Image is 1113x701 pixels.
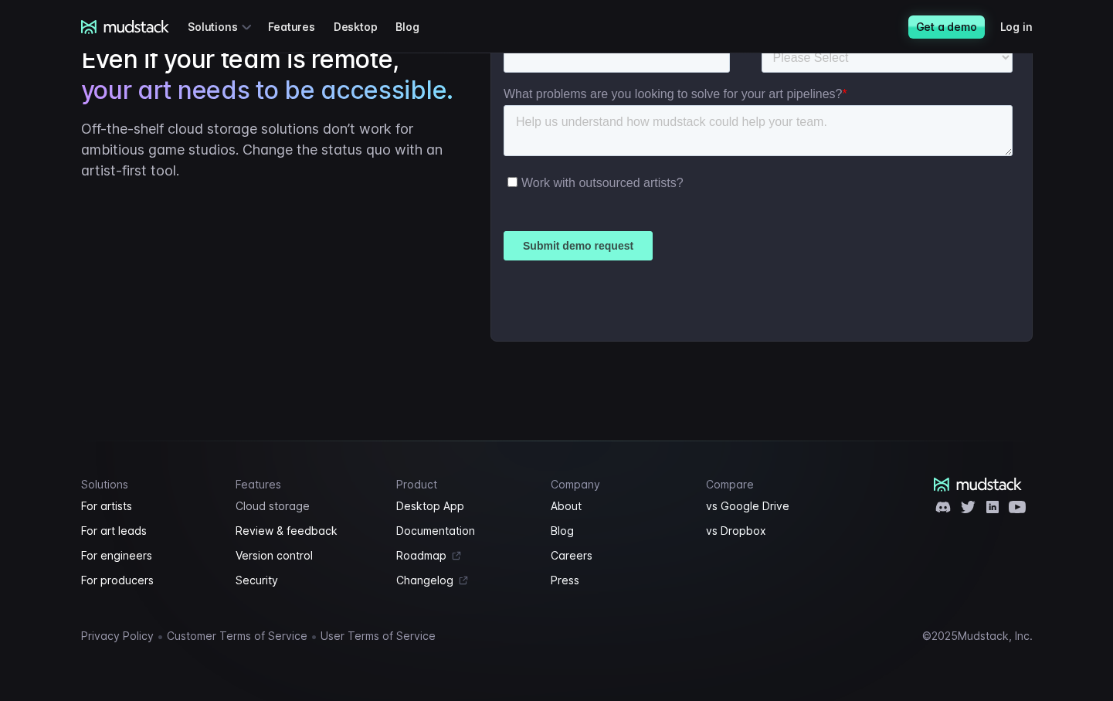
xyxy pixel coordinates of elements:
[706,497,843,516] a: vs Google Drive
[236,522,378,540] a: Review & feedback
[706,522,843,540] a: vs Dropbox
[922,630,1033,642] div: © 2025 Mudstack, Inc.
[396,497,533,516] a: Desktop App
[81,75,453,106] span: your art needs to be accessible.
[396,522,533,540] a: Documentation
[268,12,333,41] a: Features
[396,571,533,590] a: Changelog
[157,628,164,644] span: •
[310,628,317,644] span: •
[395,12,437,41] a: Blog
[321,627,436,645] a: User Terms of Service
[81,571,218,590] a: For producers
[551,571,687,590] a: Press
[908,15,985,39] a: Get a demo
[81,522,218,540] a: For art leads
[236,497,378,516] a: Cloud storage
[81,20,170,34] a: mudstack logo
[551,546,687,565] a: Careers
[551,478,687,491] h4: Company
[81,627,154,645] a: Privacy Policy
[551,522,687,540] a: Blog
[81,497,218,516] a: For artists
[236,478,378,491] h4: Features
[706,478,843,491] h4: Compare
[236,546,378,565] a: Version control
[334,12,396,41] a: Desktop
[167,627,307,645] a: Customer Terms of Service
[396,478,533,491] h4: Product
[1000,12,1051,41] a: Log in
[934,478,1023,492] a: mudstack logo
[551,497,687,516] a: About
[81,118,460,181] p: Off-the-shelf cloud storage solutions don’t work for ambitious game studios. Change the status qu...
[81,44,460,106] h2: Even if your team is remote,
[396,546,533,565] a: Roadmap
[236,571,378,590] a: Security
[81,478,218,491] h4: Solutions
[188,12,256,41] div: Solutions
[81,546,218,565] a: For engineers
